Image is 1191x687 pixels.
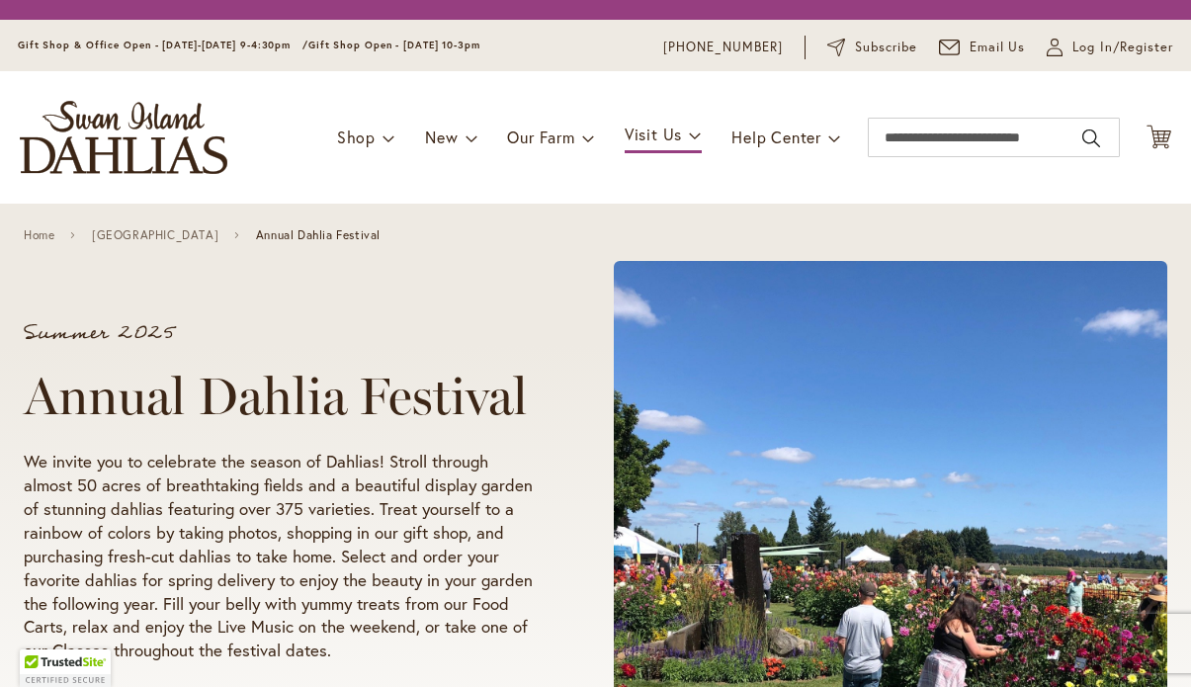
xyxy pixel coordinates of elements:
span: Help Center [731,127,821,147]
a: store logo [20,101,227,174]
a: [PHONE_NUMBER] [663,38,783,57]
span: Subscribe [855,38,917,57]
button: Search [1082,123,1100,154]
span: Annual Dahlia Festival [256,228,381,242]
span: Gift Shop Open - [DATE] 10-3pm [308,39,480,51]
div: TrustedSite Certified [20,649,111,687]
span: New [425,127,458,147]
h1: Annual Dahlia Festival [24,367,539,426]
a: Home [24,228,54,242]
span: Shop [337,127,376,147]
span: Email Us [970,38,1026,57]
span: Log In/Register [1072,38,1173,57]
a: Subscribe [827,38,917,57]
a: Log In/Register [1047,38,1173,57]
a: [GEOGRAPHIC_DATA] [92,228,218,242]
span: Gift Shop & Office Open - [DATE]-[DATE] 9-4:30pm / [18,39,308,51]
p: We invite you to celebrate the season of Dahlias! Stroll through almost 50 acres of breathtaking ... [24,450,539,663]
span: Our Farm [507,127,574,147]
span: Visit Us [625,124,682,144]
p: Summer 2025 [24,323,539,343]
a: Email Us [939,38,1026,57]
